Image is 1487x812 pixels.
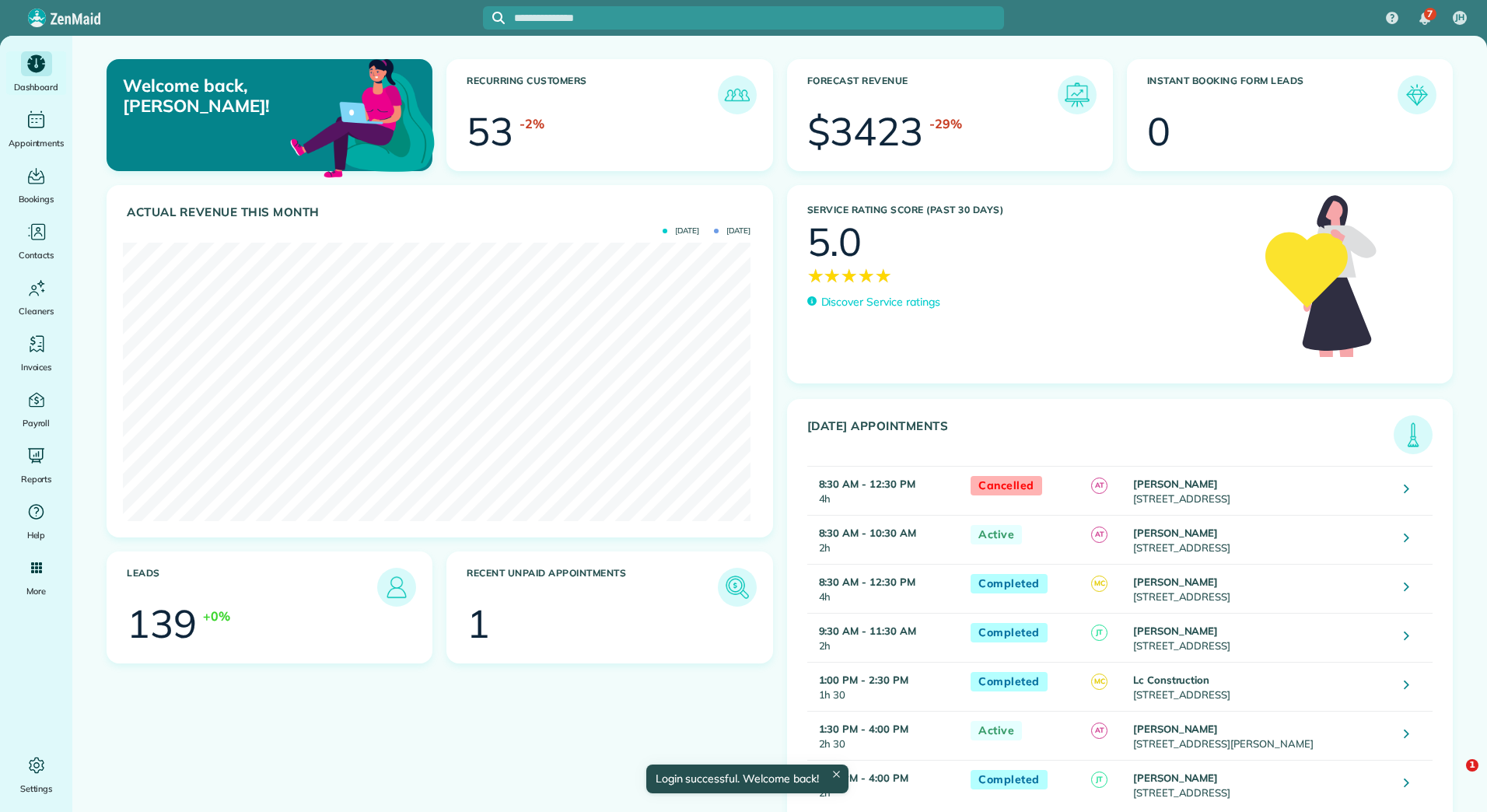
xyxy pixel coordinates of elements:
span: Completed [971,672,1048,691]
div: 5.0 [807,222,862,261]
td: [STREET_ADDRESS] [1129,466,1393,515]
h3: [DATE] Appointments [807,419,1394,454]
strong: 1:00 PM - 2:30 PM [819,674,908,686]
span: More [26,583,46,599]
div: Login successful. Welcome back! [646,765,848,793]
td: [STREET_ADDRESS] [1129,760,1393,809]
a: Appointments [6,107,66,151]
span: Help [27,527,46,543]
p: Discover Service ratings [821,294,940,310]
span: Settings [20,781,53,796]
img: icon_todays_appointments-901f7ab196bb0bea1936b74009e4eb5ffbc2d2711fa7634e0d609ed5ef32b18b.png [1398,419,1429,450]
div: $3423 [807,112,924,151]
div: +0% [203,607,230,625]
div: 139 [127,604,197,643]
span: [DATE] [663,227,699,235]
a: Cleaners [6,275,66,319]
td: 2h [807,760,964,809]
strong: [PERSON_NAME] [1133,478,1219,490]
span: Contacts [19,247,54,263]
img: icon_form_leads-04211a6a04a5b2264e4ee56bc0799ec3eb69b7e499cbb523a139df1d13a81ae0.png [1401,79,1433,110]
svg: Focus search [492,12,505,24]
strong: 1:30 PM - 4:00 PM [819,723,908,735]
span: MC [1091,674,1107,690]
strong: 8:30 AM - 12:30 PM [819,478,915,490]
span: Cancelled [971,476,1042,495]
a: Bookings [6,163,66,207]
span: AT [1091,478,1107,494]
span: MC [1091,576,1107,592]
div: 0 [1147,112,1170,151]
span: 1 [1466,759,1478,772]
td: [STREET_ADDRESS] [1129,662,1393,711]
strong: [PERSON_NAME] [1133,772,1219,784]
td: 4h [807,466,964,515]
strong: 8:30 AM - 10:30 AM [819,527,916,539]
td: 4h [807,564,964,613]
strong: [PERSON_NAME] [1133,527,1219,539]
span: ★ [875,261,892,289]
span: Completed [971,623,1048,642]
img: dashboard_welcome-42a62b7d889689a78055ac9021e634bf52bae3f8056760290aed330b23ab8690.png [287,41,438,192]
img: icon_forecast_revenue-8c13a41c7ed35a8dcfafea3cbb826a0462acb37728057bba2d056411b612bbbe.png [1062,79,1093,110]
h3: Leads [127,568,377,607]
h3: Recurring Customers [467,75,717,114]
a: Settings [6,753,66,796]
span: Reports [21,471,52,487]
td: 2h 30 [807,711,964,760]
img: icon_unpaid_appointments-47b8ce3997adf2238b356f14209ab4cced10bd1f174958f3ca8f1d0dd7fffeee.png [722,572,753,603]
h3: Actual Revenue this month [127,205,757,219]
div: -29% [929,114,962,133]
a: Help [6,499,66,543]
button: Focus search [483,12,505,24]
h3: Forecast Revenue [807,75,1058,114]
img: icon_recurring_customers-cf858462ba22bcd05b5a5880d41d6543d210077de5bb9ebc9590e49fd87d84ed.png [722,79,753,110]
div: 7 unread notifications [1408,2,1441,36]
a: Contacts [6,219,66,263]
span: ★ [824,261,841,289]
h3: Instant Booking Form Leads [1147,75,1398,114]
div: 53 [467,112,513,151]
span: JT [1091,772,1107,788]
span: 7 [1427,8,1433,20]
span: [DATE] [714,227,750,235]
img: icon_leads-1bed01f49abd5b7fead27621c3d59655bb73ed531f8eeb49469d10e621d6b896.png [381,572,412,603]
strong: [PERSON_NAME] [1133,723,1219,735]
div: 1 [467,604,490,643]
span: Payroll [23,415,51,431]
span: AT [1091,723,1107,739]
td: 1h 30 [807,662,964,711]
h3: Recent unpaid appointments [467,568,717,607]
p: Welcome back, [PERSON_NAME]! [123,75,328,117]
span: Dashboard [14,79,58,95]
a: Reports [6,443,66,487]
span: Appointments [9,135,65,151]
a: Payroll [6,387,66,431]
strong: 9:30 AM - 11:30 AM [819,625,916,637]
td: [STREET_ADDRESS][PERSON_NAME] [1129,711,1393,760]
a: Dashboard [6,51,66,95]
span: ★ [807,261,824,289]
span: Invoices [21,359,52,375]
h3: Service Rating score (past 30 days) [807,205,1251,215]
td: [STREET_ADDRESS] [1129,515,1393,564]
span: JT [1091,625,1107,641]
td: [STREET_ADDRESS] [1129,613,1393,662]
strong: 8:30 AM - 12:30 PM [819,576,915,588]
a: Discover Service ratings [807,294,940,310]
div: -2% [520,114,544,133]
strong: [PERSON_NAME] [1133,576,1219,588]
strong: [PERSON_NAME] [1133,625,1219,637]
td: 2h [807,515,964,564]
span: ★ [858,261,875,289]
span: Cleaners [19,303,54,319]
strong: Lc Construction [1133,674,1209,686]
span: ★ [841,261,858,289]
span: AT [1091,527,1107,543]
span: Completed [971,574,1048,593]
a: Invoices [6,331,66,375]
td: 2h [807,613,964,662]
span: Active [971,525,1022,544]
td: [STREET_ADDRESS] [1129,564,1393,613]
span: Active [971,721,1022,740]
